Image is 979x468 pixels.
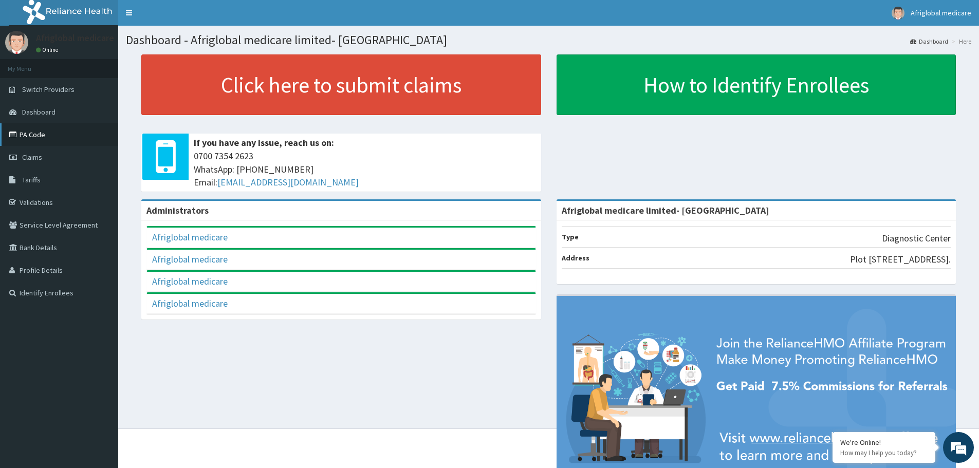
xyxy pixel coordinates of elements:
span: Dashboard [22,107,56,117]
b: Administrators [146,204,209,216]
li: Here [949,37,971,46]
p: Plot [STREET_ADDRESS]. [850,253,951,266]
img: User Image [5,31,28,54]
a: [EMAIL_ADDRESS][DOMAIN_NAME] [217,176,359,188]
b: Address [562,253,589,263]
h1: Dashboard - Afriglobal medicare limited- [GEOGRAPHIC_DATA] [126,33,971,47]
a: Online [36,46,61,53]
a: How to Identify Enrollees [557,54,956,115]
a: Afriglobal medicare [152,231,228,243]
a: Afriglobal medicare [152,275,228,287]
a: Afriglobal medicare [152,297,228,309]
strong: Afriglobal medicare limited- [GEOGRAPHIC_DATA] [562,204,769,216]
a: Dashboard [910,37,948,46]
span: Afriglobal medicare [911,8,971,17]
p: Diagnostic Center [882,232,951,245]
span: Tariffs [22,175,41,184]
p: How may I help you today? [840,448,928,457]
a: Afriglobal medicare [152,253,228,265]
span: 0700 7354 2623 WhatsApp: [PHONE_NUMBER] Email: [194,149,536,189]
div: We're Online! [840,438,928,447]
img: User Image [892,7,904,20]
b: Type [562,232,579,241]
p: Afriglobal medicare [36,33,114,43]
a: Click here to submit claims [141,54,541,115]
span: Switch Providers [22,85,75,94]
span: Claims [22,153,42,162]
b: If you have any issue, reach us on: [194,137,334,148]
